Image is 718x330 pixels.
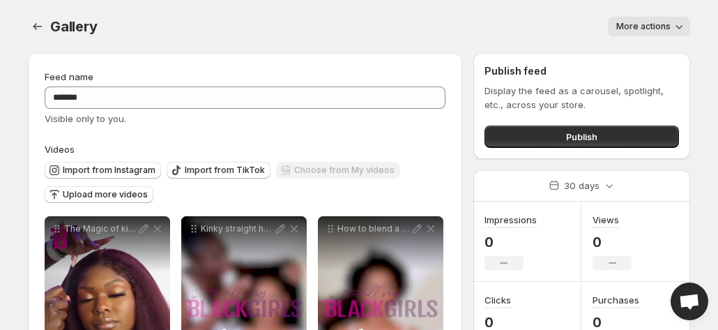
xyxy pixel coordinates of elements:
[484,213,537,227] h3: Impressions
[616,21,671,32] span: More actions
[566,130,597,144] span: Publish
[45,113,126,124] span: Visible only to you.
[45,162,161,179] button: Import from Instagram
[28,17,47,36] button: Settings
[45,186,153,203] button: Upload more videos
[45,71,93,82] span: Feed name
[484,126,679,148] button: Publish
[593,293,639,307] h3: Purchases
[484,84,679,112] p: Display the feed as a carousel, spotlight, etc., across your store.
[484,234,537,250] p: 0
[484,293,511,307] h3: Clicks
[484,64,679,78] h2: Publish feed
[167,162,270,179] button: Import from TikTok
[63,189,148,200] span: Upload more videos
[593,213,619,227] h3: Views
[201,223,273,234] p: Kinky straight hair in less than a minute Yes please Doesnt our model look gorgeous in our Kinky ...
[64,223,137,234] p: The Magic of kinky straight toallmyblackgirls Discover more at toallmyblackgirls
[337,223,410,234] p: How to blend a u-part wig in under a minute These wigs are beginner friendly Discover more at TOA...
[608,17,690,36] button: More actions
[593,234,632,250] p: 0
[564,179,599,193] p: 30 days
[63,165,155,176] span: Import from Instagram
[45,144,75,155] span: Videos
[50,18,98,35] span: Gallery
[671,283,708,320] a: Open chat
[185,165,265,176] span: Import from TikTok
